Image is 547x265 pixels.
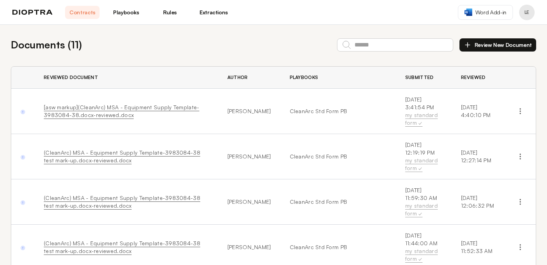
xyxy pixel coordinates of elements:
[153,6,187,19] a: Rules
[65,6,100,19] a: Contracts
[458,5,513,20] a: Word Add-in
[218,179,280,225] td: [PERSON_NAME]
[218,89,280,134] td: [PERSON_NAME]
[11,37,82,52] h2: Documents ( 11 )
[218,67,280,89] th: Author
[44,194,200,209] a: (CleanArc) MSA - Equipment Supply Template-3983084-38 test mark-up.docx-reviewed.docx
[290,198,387,206] a: CleanArc Std Form PB
[452,89,505,134] td: [DATE] 4:40:10 PM
[405,202,442,217] div: my standard form ✓
[452,179,505,225] td: [DATE] 12:06:32 PM
[464,9,472,16] img: word
[196,6,231,19] a: Extractions
[109,6,143,19] a: Playbooks
[519,5,535,20] button: Profile menu
[44,149,200,163] a: (CleanArc) MSA - Equipment Supply Template-3983084-38 test mark-up.docx-reviewed.docx
[396,67,452,89] th: Submitted
[34,67,218,89] th: Reviewed Document
[218,134,280,179] td: [PERSON_NAME]
[405,157,442,172] div: my standard form ✓
[21,200,25,205] img: Done
[405,247,442,263] div: my standard form ✓
[280,67,396,89] th: Playbooks
[12,10,53,15] img: logo
[396,179,452,225] td: [DATE] 11:59:30 AM
[405,111,442,127] div: my standard form ✓
[290,243,387,251] a: CleanArc Std Form PB
[290,153,387,160] a: CleanArc Std Form PB
[44,240,200,254] a: (CleanArc) MSA - Equipment Supply Template-3983084-38 test mark-up.docx-reviewed.docx
[44,104,199,118] a: [asw markup](CleanArc) MSA - Equipment Supply Template-3983084-38.docx-reviewed.docx
[452,134,505,179] td: [DATE] 12:27:14 PM
[396,134,452,179] td: [DATE] 12:19:19 PM
[396,89,452,134] td: [DATE] 3:41:54 PM
[452,67,505,89] th: Reviewed
[475,9,506,16] span: Word Add-in
[21,246,25,250] img: Done
[290,107,387,115] a: CleanArc Std Form PB
[21,155,25,160] img: Done
[459,38,536,52] button: Review New Document
[21,110,25,114] img: Done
